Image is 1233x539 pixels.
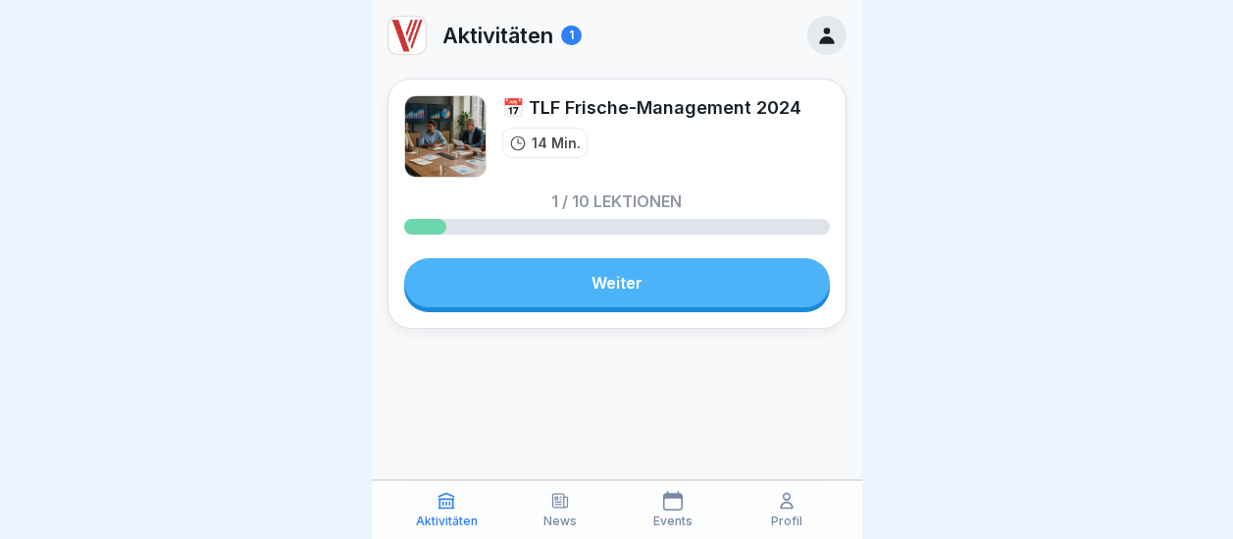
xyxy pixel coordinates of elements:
p: News [543,514,577,528]
p: Aktivitäten [442,23,553,48]
div: 📅 TLF Frische-Management 2024 [502,95,801,120]
p: Profil [771,514,802,528]
a: Weiter [404,258,830,307]
p: 1 / 10 Lektionen [551,193,682,209]
div: 1 [561,26,582,45]
img: dq1y16shtxzn7auyhtrwvzkm.png [388,17,426,54]
p: 14 Min. [532,133,581,153]
p: Events [653,514,693,528]
p: Aktivitäten [416,514,478,528]
img: jmmz8khb2911el3r6ibb2w7w.png [404,95,487,178]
